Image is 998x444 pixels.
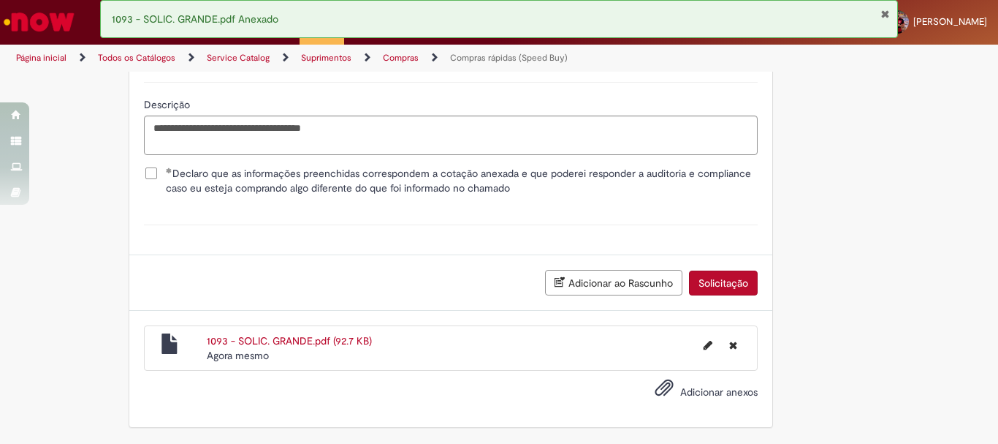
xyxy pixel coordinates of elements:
ul: Trilhas de página [11,45,655,72]
span: Agora mesmo [207,349,269,362]
a: Service Catalog [207,52,270,64]
span: Obrigatório Preenchido [166,168,172,173]
span: [PERSON_NAME] [913,15,987,28]
button: Editar nome de arquivo 1093 - SOLIC. GRANDE.pdf [695,334,721,357]
button: Excluir 1093 - SOLIC. GRANDE.pdf [720,334,746,357]
a: Compras rápidas (Speed Buy) [450,52,568,64]
img: ServiceNow [1,7,77,37]
a: Compras [383,52,419,64]
textarea: Descrição [144,116,758,155]
button: Adicionar anexos [651,375,677,408]
a: Todos os Catálogos [98,52,175,64]
button: Fechar Notificação [880,8,890,20]
a: Página inicial [16,52,66,64]
a: Suprimentos [301,52,351,64]
a: 1093 - SOLIC. GRANDE.pdf (92.7 KB) [207,334,372,347]
button: Solicitação [689,271,758,296]
time: 28/08/2025 14:15:24 [207,349,269,362]
span: Descrição [144,98,193,111]
span: 1093 - SOLIC. GRANDE.pdf Anexado [112,12,278,26]
span: Adicionar anexos [680,385,758,399]
button: Adicionar ao Rascunho [545,270,682,296]
span: Declaro que as informações preenchidas correspondem a cotação anexada e que poderei responder a a... [166,166,758,195]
